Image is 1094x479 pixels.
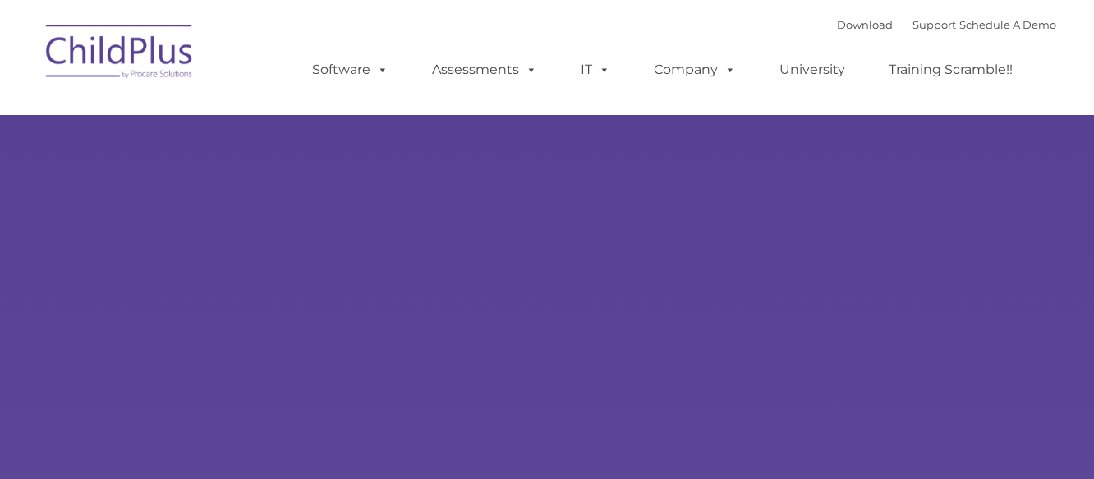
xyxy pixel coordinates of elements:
a: Assessments [416,53,554,86]
a: Company [637,53,752,86]
a: Download [837,18,893,31]
a: Software [296,53,405,86]
a: Training Scramble!! [872,53,1029,86]
a: Schedule A Demo [959,18,1056,31]
a: University [763,53,862,86]
font: | [837,18,1056,31]
a: Support [912,18,956,31]
img: ChildPlus by Procare Solutions [38,13,202,95]
a: IT [564,53,627,86]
